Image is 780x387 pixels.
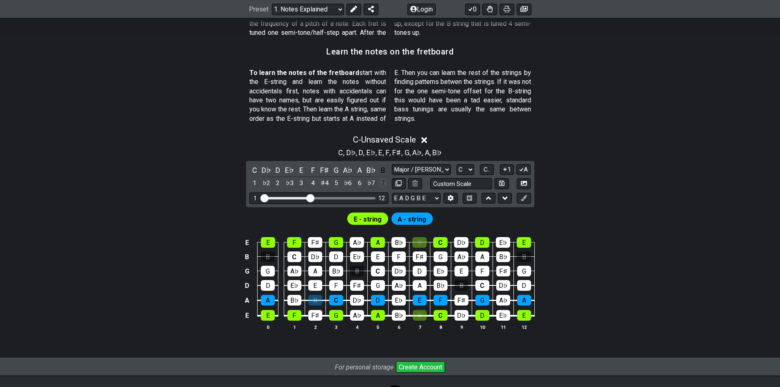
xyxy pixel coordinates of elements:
[249,1,531,38] p: - The guitar fretboard has six strings or more and about 22 frets. Each fret can play the frequen...
[308,266,322,276] div: A
[329,237,343,248] div: G
[249,192,389,204] div: Visible fret range
[454,237,468,248] div: D♭
[496,266,510,276] div: F♯
[242,235,252,250] td: E
[261,295,275,306] div: A
[413,310,427,321] div: B
[354,165,365,176] div: toggle pitch class
[517,295,531,306] div: A
[249,178,260,189] div: toggle scale degree
[350,310,364,321] div: A♭
[249,68,531,123] p: start with the E-string and learn the notes without accidentals first, notes with accidentals can...
[432,147,442,158] span: B♭
[308,280,322,291] div: E
[296,165,307,176] div: toggle pitch class
[329,266,343,276] div: B♭
[517,251,531,262] div: B
[261,165,271,176] div: toggle pitch class
[350,237,364,248] div: A♭
[329,295,343,306] div: C
[475,251,489,262] div: A
[242,293,252,308] td: A
[472,323,493,331] th: 10
[392,310,406,321] div: B♭
[353,135,416,145] span: C - Unsaved Scale
[482,3,497,15] button: Toggle Dexterity for all fretkits
[409,147,413,158] span: ,
[335,145,445,158] section: Scale pitch classes
[378,147,382,158] span: E
[430,147,433,158] span: ,
[475,310,489,321] div: D
[480,164,494,175] button: C..
[343,165,353,176] div: toggle pitch class
[463,193,477,204] button: Toggle horizontal chord view
[407,3,436,15] button: Login
[338,147,343,158] span: C
[517,178,531,189] button: Create Image
[354,178,365,189] div: toggle scale degree
[413,266,427,276] div: D
[443,193,457,204] button: Edit Tuning
[517,3,531,15] button: Create image
[261,310,275,321] div: E
[398,213,426,225] span: First enable full edit mode to edit
[433,237,448,248] div: C
[434,266,448,276] div: E♭
[371,280,385,291] div: G
[457,164,474,175] select: Tonic/Root
[388,323,409,331] th: 6
[378,195,385,202] div: 12
[308,237,322,248] div: F♯
[405,147,409,158] span: G
[401,147,405,158] span: ,
[363,147,366,158] span: ,
[273,178,283,189] div: toggle scale degree
[475,295,489,306] div: G
[475,266,489,276] div: F
[412,147,422,158] span: A♭
[326,47,454,56] h3: Learn the notes on the fretboard
[242,264,252,278] td: G
[392,147,401,158] span: F♯
[493,323,513,331] th: 11
[375,147,379,158] span: ,
[308,310,322,321] div: F♯
[408,178,422,189] button: Delete
[498,193,512,204] button: Move down
[378,178,388,189] div: toggle scale degree
[242,278,252,293] td: D
[261,237,275,248] div: E
[371,237,385,248] div: A
[422,147,425,158] span: ,
[392,266,406,276] div: D♭
[475,280,489,291] div: C
[496,237,510,248] div: E♭
[249,165,260,176] div: toggle pitch class
[284,323,305,331] th: 1
[451,323,472,331] th: 9
[413,295,427,306] div: E
[413,280,427,291] div: A
[517,237,531,248] div: E
[307,165,318,176] div: toggle pitch class
[329,251,343,262] div: D
[366,147,375,158] span: E♭
[454,266,468,276] div: E
[273,165,283,176] div: toggle pitch class
[482,193,495,204] button: Move up
[258,323,278,331] th: 0
[356,147,359,158] span: ,
[434,280,448,291] div: B♭
[335,363,393,371] i: For personal storage
[331,165,341,176] div: toggle pitch class
[517,266,531,276] div: G
[392,280,406,291] div: A♭
[261,178,271,189] div: toggle scale degree
[346,3,361,15] button: Edit Preset
[465,3,480,15] button: 0
[382,147,386,158] span: ,
[386,147,389,158] span: F
[392,251,406,262] div: F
